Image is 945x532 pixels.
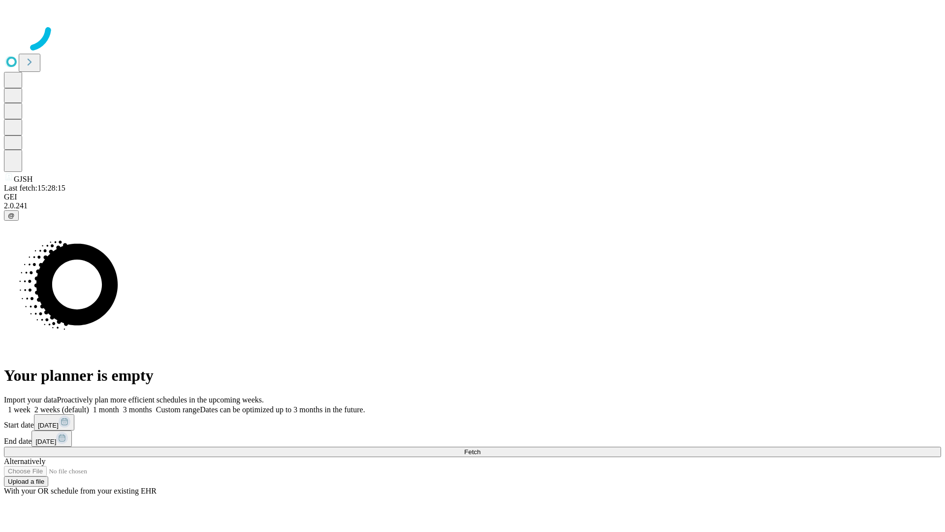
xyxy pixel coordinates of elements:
[123,405,152,414] span: 3 months
[4,414,941,431] div: Start date
[4,431,941,447] div: End date
[8,212,15,219] span: @
[4,457,45,465] span: Alternatively
[35,438,56,445] span: [DATE]
[4,396,57,404] span: Import your data
[93,405,119,414] span: 1 month
[4,193,941,201] div: GEI
[4,447,941,457] button: Fetch
[14,175,32,183] span: GJSH
[57,396,264,404] span: Proactively plan more efficient schedules in the upcoming weeks.
[8,405,31,414] span: 1 week
[4,210,19,221] button: @
[4,201,941,210] div: 2.0.241
[38,422,59,429] span: [DATE]
[31,431,72,447] button: [DATE]
[34,405,89,414] span: 2 weeks (default)
[156,405,200,414] span: Custom range
[34,414,74,431] button: [DATE]
[4,487,157,495] span: With your OR schedule from your existing EHR
[464,448,480,456] span: Fetch
[4,366,941,385] h1: Your planner is empty
[4,476,48,487] button: Upload a file
[200,405,365,414] span: Dates can be optimized up to 3 months in the future.
[4,184,65,192] span: Last fetch: 15:28:15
